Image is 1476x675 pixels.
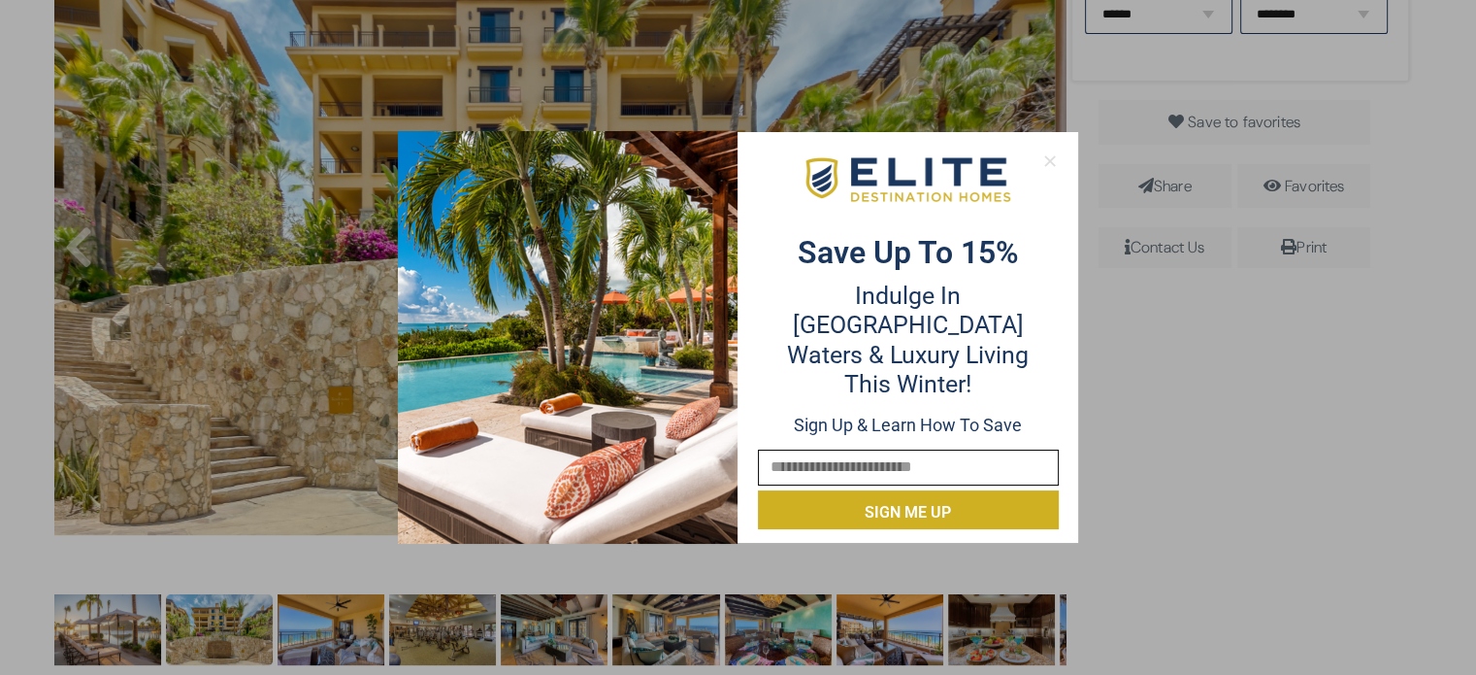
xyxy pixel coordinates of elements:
input: Email [758,450,1059,486]
strong: Save up to 15% [798,234,1019,271]
button: Sign me up [758,490,1059,529]
span: Waters & Luxury Living [787,341,1029,369]
span: this winter! [844,370,971,398]
span: Indulge in [GEOGRAPHIC_DATA] [793,282,1024,339]
button: Close [1035,147,1064,176]
span: Sign up & learn how to save [794,415,1022,435]
img: EDH-Logo-Horizontal-217-58px.png [803,152,1013,209]
img: Desktop-Opt-in-2025-01-10T154433.560.png [398,131,738,544]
